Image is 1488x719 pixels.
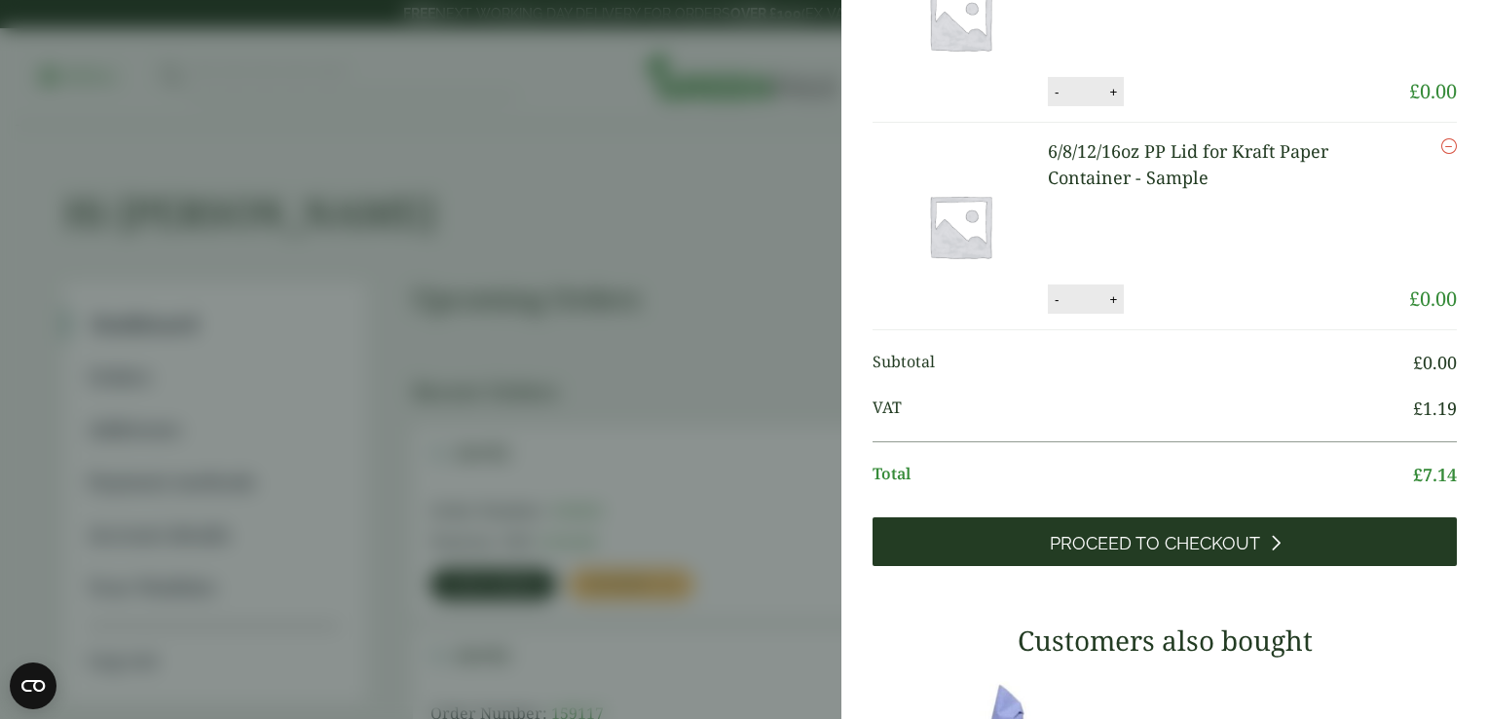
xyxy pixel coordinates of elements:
[1103,84,1123,100] button: +
[873,138,1048,314] img: Placeholder
[1413,463,1457,486] bdi: 7.14
[1413,397,1423,420] span: £
[1413,351,1457,374] bdi: 0.00
[1413,351,1423,374] span: £
[1409,285,1420,312] span: £
[1413,397,1457,420] bdi: 1.19
[10,662,56,709] button: Open CMP widget
[1413,463,1423,486] span: £
[1103,291,1123,308] button: +
[1441,138,1457,154] a: Remove this item
[873,462,1413,488] span: Total
[873,517,1457,566] a: Proceed to Checkout
[1409,78,1457,104] bdi: 0.00
[1409,285,1457,312] bdi: 0.00
[873,624,1457,658] h3: Customers also bought
[873,350,1413,376] span: Subtotal
[1048,139,1328,189] a: 6/8/12/16oz PP Lid for Kraft Paper Container - Sample
[1409,78,1420,104] span: £
[1050,533,1260,554] span: Proceed to Checkout
[1049,84,1064,100] button: -
[873,396,1413,422] span: VAT
[1049,291,1064,308] button: -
